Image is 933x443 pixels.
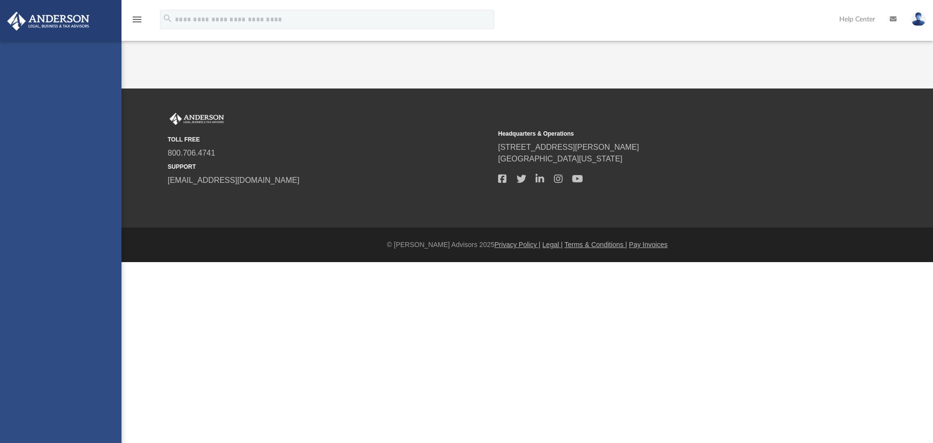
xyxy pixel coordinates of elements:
small: Headquarters & Operations [498,129,822,138]
img: Anderson Advisors Platinum Portal [4,12,92,31]
a: [GEOGRAPHIC_DATA][US_STATE] [498,155,622,163]
a: 800.706.4741 [168,149,215,157]
div: © [PERSON_NAME] Advisors 2025 [121,240,933,250]
img: User Pic [911,12,926,26]
a: [STREET_ADDRESS][PERSON_NAME] [498,143,639,151]
i: search [162,13,173,24]
img: Anderson Advisors Platinum Portal [168,113,226,125]
a: Legal | [542,241,563,248]
a: Terms & Conditions | [565,241,627,248]
a: Pay Invoices [629,241,667,248]
a: [EMAIL_ADDRESS][DOMAIN_NAME] [168,176,299,184]
small: SUPPORT [168,162,491,171]
small: TOLL FREE [168,135,491,144]
i: menu [131,14,143,25]
a: Privacy Policy | [495,241,541,248]
a: menu [131,18,143,25]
